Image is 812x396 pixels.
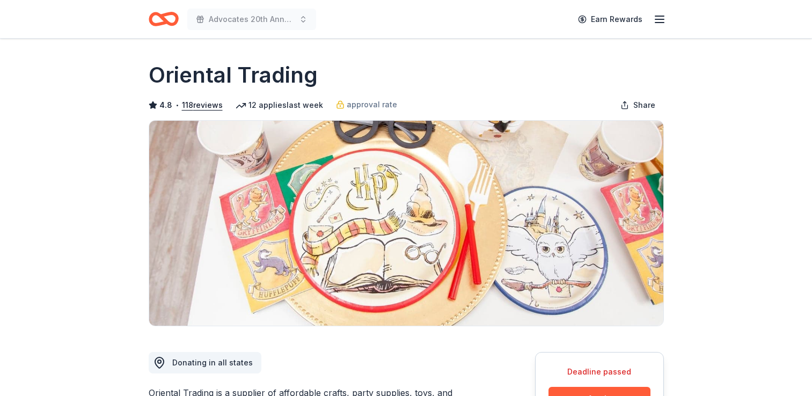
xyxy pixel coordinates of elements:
[336,98,397,111] a: approval rate
[612,94,664,116] button: Share
[172,358,253,367] span: Donating in all states
[347,98,397,111] span: approval rate
[149,6,179,32] a: Home
[209,13,295,26] span: Advocates 20th Annual Charity Golf Tournament
[149,60,318,90] h1: Oriental Trading
[159,99,172,112] span: 4.8
[182,99,223,112] button: 118reviews
[572,10,649,29] a: Earn Rewards
[149,121,663,326] img: Image for Oriental Trading
[236,99,323,112] div: 12 applies last week
[187,9,316,30] button: Advocates 20th Annual Charity Golf Tournament
[175,101,179,109] span: •
[633,99,655,112] span: Share
[548,365,650,378] div: Deadline passed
